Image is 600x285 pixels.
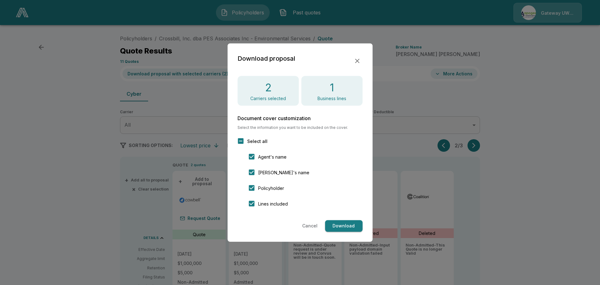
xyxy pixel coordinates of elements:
h4: 1 [330,81,334,94]
span: Select the information you want to be included on the cover. [237,126,362,130]
span: Lines included [258,201,288,207]
button: Download [325,220,362,232]
span: Agent's name [258,154,287,160]
span: [PERSON_NAME]'s name [258,169,309,176]
p: Business lines [317,96,346,101]
h4: 2 [265,81,272,94]
span: Select all [247,138,267,145]
h2: Download proposal [237,53,295,63]
p: Carriers selected [250,96,286,101]
h6: Document cover customization [237,116,362,121]
button: Cancel [300,220,320,232]
span: Policyholder [258,185,284,191]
